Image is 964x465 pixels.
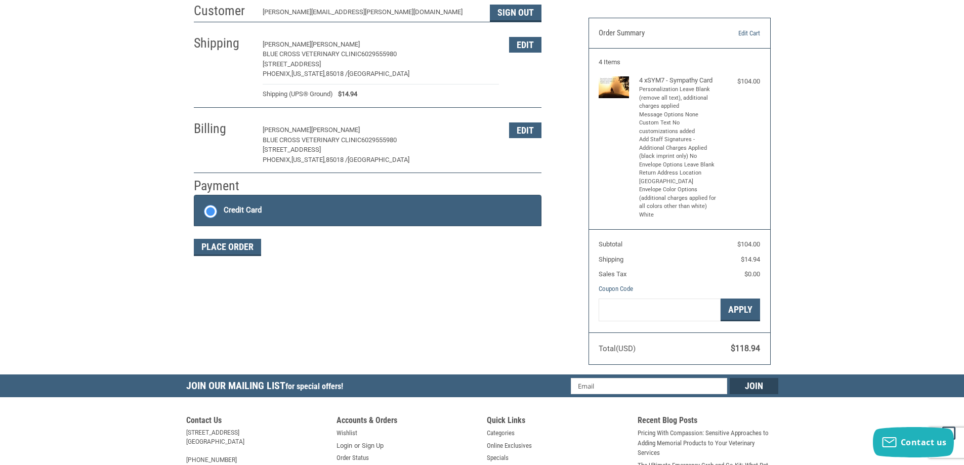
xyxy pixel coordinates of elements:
[599,270,626,278] span: Sales Tax
[638,428,778,458] a: Pricing With Compassion: Sensitive Approaches to Adding Memorial Products to Your Veterinary Serv...
[639,111,718,119] li: Message Options None
[599,58,760,66] h3: 4 Items
[333,89,357,99] span: $14.94
[741,256,760,263] span: $14.94
[638,415,778,428] h5: Recent Blog Posts
[291,156,326,163] span: [US_STATE],
[263,146,321,153] span: [STREET_ADDRESS]
[362,441,384,451] a: Sign Up
[361,50,397,58] span: 6029555980
[509,37,541,53] button: Edit
[639,186,718,219] li: Envelope Color Options (additional charges applied for all colors other than white) White
[487,415,627,428] h5: Quick Links
[487,441,532,451] a: Online Exclusives
[348,156,409,163] span: [GEOGRAPHIC_DATA]
[599,256,623,263] span: Shipping
[731,344,760,353] span: $118.94
[348,441,366,451] span: or
[285,382,343,391] span: for special offers!
[639,169,718,186] li: Return Address Location [GEOGRAPHIC_DATA]
[263,156,291,163] span: PHOENIX,
[263,136,361,144] span: BLUE CROSS VETERINARY CLINIC
[639,119,718,136] li: Custom Text No customizations added
[599,285,633,292] a: Coupon Code
[337,428,357,438] a: Wishlist
[263,60,321,68] span: [STREET_ADDRESS]
[194,239,261,256] button: Place Order
[263,70,291,77] span: PHOENIX,
[326,156,348,163] span: 85018 /
[599,344,636,353] span: Total (USD)
[487,428,515,438] a: Categories
[730,378,778,394] input: Join
[509,122,541,138] button: Edit
[720,76,760,87] div: $104.00
[490,5,541,22] button: Sign Out
[639,136,718,161] li: Add Staff Signatures - Additional Charges Applied (black imprint only) No
[571,378,727,394] input: Email
[263,126,311,134] span: [PERSON_NAME]
[337,453,369,463] a: Order Status
[361,136,397,144] span: 6029555980
[311,126,360,134] span: [PERSON_NAME]
[186,374,348,400] h5: Join Our Mailing List
[599,240,622,248] span: Subtotal
[599,299,721,321] input: Gift Certificate or Coupon Code
[721,299,760,321] button: Apply
[639,76,718,84] h4: 4 x SYM7 - Sympathy Card
[639,86,718,111] li: Personalization Leave Blank (remove all text), additional charges applied
[194,120,253,137] h2: Billing
[194,3,253,19] h2: Customer
[263,7,480,22] div: [PERSON_NAME][EMAIL_ADDRESS][PERSON_NAME][DOMAIN_NAME]
[901,437,947,448] span: Contact us
[337,415,477,428] h5: Accounts & Orders
[186,428,327,464] address: [STREET_ADDRESS] [GEOGRAPHIC_DATA] [PHONE_NUMBER]
[737,240,760,248] span: $104.00
[744,270,760,278] span: $0.00
[291,70,326,77] span: [US_STATE],
[194,35,253,52] h2: Shipping
[263,40,311,48] span: [PERSON_NAME]
[337,441,352,451] a: Login
[194,178,253,194] h2: Payment
[873,427,954,457] button: Contact us
[599,28,708,38] h3: Order Summary
[639,161,718,170] li: Envelope Options Leave Blank
[263,89,333,99] span: Shipping (UPS® Ground)
[263,50,361,58] span: BLUE CROSS VETERINARY CLINIC
[708,28,760,38] a: Edit Cart
[487,453,509,463] a: Specials
[311,40,360,48] span: [PERSON_NAME]
[186,415,327,428] h5: Contact Us
[326,70,348,77] span: 85018 /
[224,202,262,219] div: Credit Card
[348,70,409,77] span: [GEOGRAPHIC_DATA]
